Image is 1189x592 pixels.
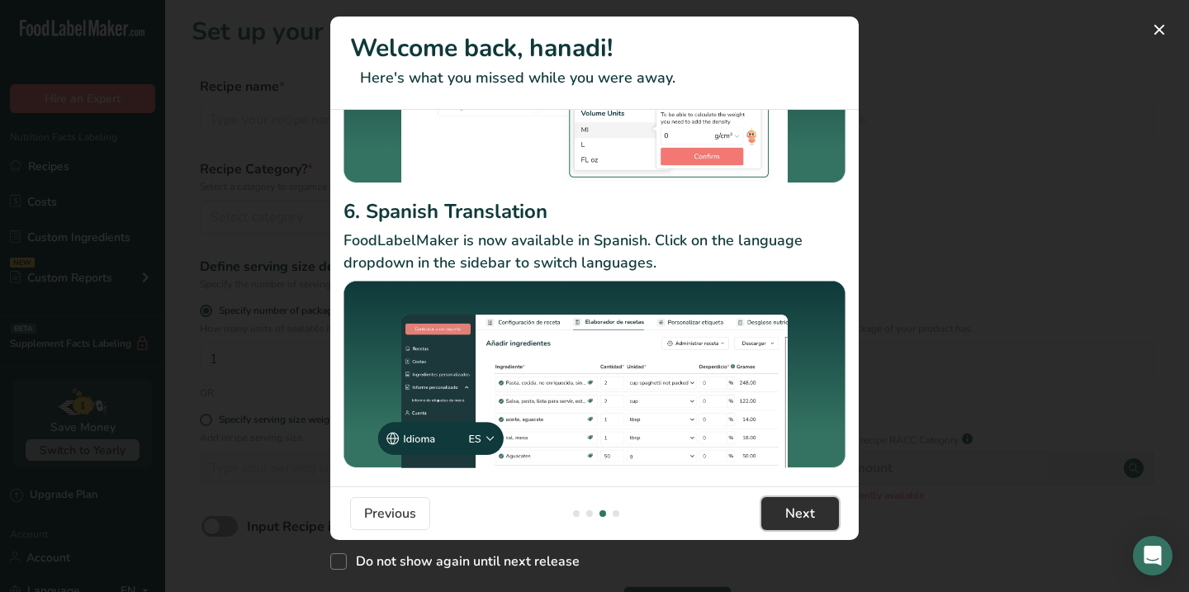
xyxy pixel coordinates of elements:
span: Next [785,504,815,523]
button: Previous [350,497,430,530]
span: Previous [364,504,416,523]
button: Next [761,497,839,530]
p: FoodLabelMaker is now available in Spanish. Click on the language dropdown in the sidebar to swit... [343,230,846,274]
div: Open Intercom Messenger [1133,536,1172,575]
img: Spanish Translation [343,281,846,468]
span: Do not show again until next release [347,553,580,570]
h2: 6. Spanish Translation [343,197,846,226]
h1: Welcome back, hanadi! [350,30,839,67]
p: Here's what you missed while you were away. [350,67,839,89]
